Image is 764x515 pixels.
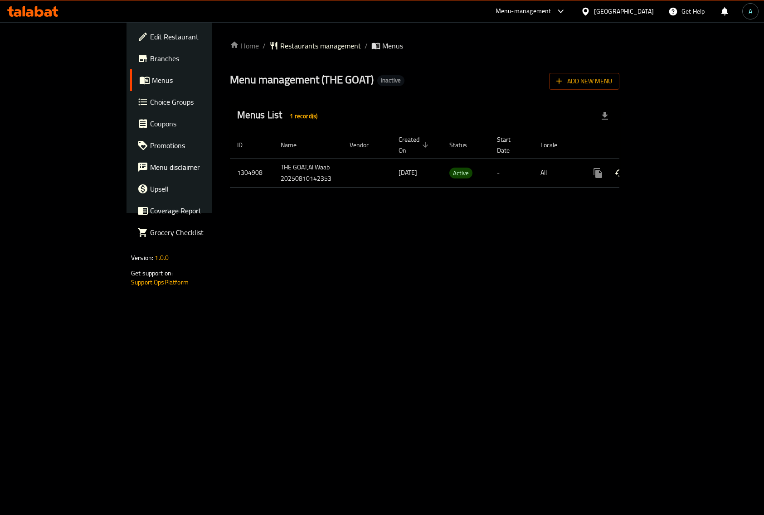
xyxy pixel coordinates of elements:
[150,227,247,238] span: Grocery Checklist
[496,6,551,17] div: Menu-management
[269,40,361,51] a: Restaurants management
[130,48,254,69] a: Branches
[230,69,374,90] span: Menu management ( THE GOAT )
[263,40,266,51] li: /
[284,109,323,123] div: Total records count
[130,26,254,48] a: Edit Restaurant
[377,75,404,86] div: Inactive
[150,31,247,42] span: Edit Restaurant
[580,131,681,159] th: Actions
[365,40,368,51] li: /
[497,134,522,156] span: Start Date
[237,140,254,150] span: ID
[230,131,681,188] table: enhanced table
[150,118,247,129] span: Coupons
[449,140,479,150] span: Status
[130,221,254,243] a: Grocery Checklist
[594,6,654,16] div: [GEOGRAPHIC_DATA]
[150,140,247,151] span: Promotions
[549,73,619,90] button: Add New Menu
[377,77,404,84] span: Inactive
[399,167,417,178] span: [DATE]
[540,140,569,150] span: Locale
[131,267,173,279] span: Get support on:
[284,112,323,120] span: 1 record(s)
[273,159,342,187] td: THE GOAT,Al Waab 20250810142353
[609,162,631,184] button: Change Status
[130,135,254,156] a: Promotions
[237,108,323,123] h2: Menus List
[281,140,308,150] span: Name
[150,53,247,64] span: Branches
[130,113,254,135] a: Coupons
[130,69,254,91] a: Menus
[490,159,533,187] td: -
[130,200,254,221] a: Coverage Report
[150,162,247,173] span: Menu disclaimer
[350,140,380,150] span: Vendor
[131,252,153,264] span: Version:
[155,252,169,264] span: 1.0.0
[382,40,403,51] span: Menus
[131,276,189,288] a: Support.OpsPlatform
[749,6,752,16] span: A
[399,134,431,156] span: Created On
[230,40,619,51] nav: breadcrumb
[594,105,616,127] div: Export file
[152,75,247,86] span: Menus
[130,156,254,178] a: Menu disclaimer
[130,91,254,113] a: Choice Groups
[130,178,254,200] a: Upsell
[150,183,247,194] span: Upsell
[587,162,609,184] button: more
[533,159,580,187] td: All
[556,76,612,87] span: Add New Menu
[449,168,472,178] span: Active
[280,40,361,51] span: Restaurants management
[150,205,247,216] span: Coverage Report
[150,96,247,107] span: Choice Groups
